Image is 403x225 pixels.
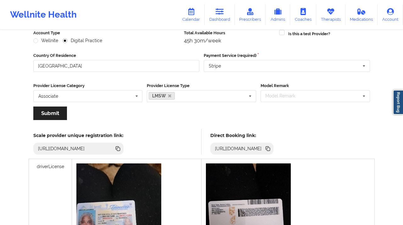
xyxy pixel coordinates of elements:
a: Medications [345,4,378,25]
label: Provider License Category [33,83,143,89]
label: Total Available Hours [184,30,275,36]
div: 45h 30m/week [184,37,275,44]
button: Submit [33,107,67,120]
label: Account Type [33,30,180,36]
label: Wellnite [33,38,58,43]
label: Model Remark [261,83,370,89]
label: Is this a test Provider? [288,31,330,37]
label: Provider License Type [147,83,256,89]
a: Prescribers [235,4,266,25]
a: Coaches [290,4,316,25]
label: Digital Practice [63,38,102,43]
a: Calendar [178,4,205,25]
div: [URL][DOMAIN_NAME] [213,145,264,152]
label: Payment Service (required) [204,52,370,59]
div: [URL][DOMAIN_NAME] [36,145,87,152]
a: Therapists [316,4,345,25]
label: Country Of Residence [33,52,200,59]
div: Model Remark [264,92,304,100]
h5: Direct Booking link: [210,133,273,138]
a: Account [378,4,403,25]
h5: Scale provider unique registration link: [33,133,124,138]
div: Associate [38,94,58,98]
div: Stripe [209,64,221,68]
a: Dashboard [205,4,235,25]
a: Admins [266,4,290,25]
a: Report Bug [393,90,403,115]
a: LMSW [149,92,175,100]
